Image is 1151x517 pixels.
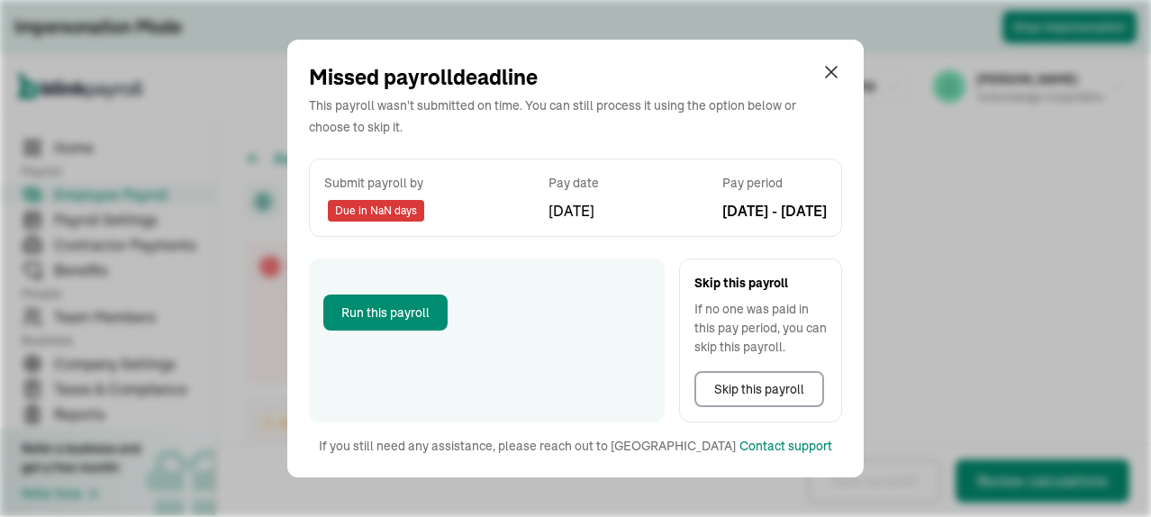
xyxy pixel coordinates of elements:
p: If you still need any assistance, please reach out to [GEOGRAPHIC_DATA] [319,437,736,456]
span: This payroll wasn't submitted on time. You can still process it using the option below or choose ... [309,97,796,135]
span: Skip this payroll [694,274,827,293]
div: Due in NaN days [328,200,424,222]
iframe: To enrich screen reader interactions, please activate Accessibility in Grammarly extension settings [1061,431,1151,517]
span: [DATE] - [DATE] [722,200,827,222]
button: Skip this payroll [694,371,824,407]
button: Contact support [739,437,832,456]
span: If no one was paid in this pay period, you can skip this payroll. [694,300,827,357]
span: Pay date [548,174,599,193]
span: Skip this payroll [714,380,804,399]
span: Submit payroll by [324,174,424,193]
span: Missed payroll deadline [309,66,538,89]
span: Pay period [722,174,827,193]
span: Run this payroll [341,304,430,322]
span: [DATE] [548,200,594,222]
button: Run this payroll [323,295,448,331]
div: Chat Widget [1061,431,1151,517]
